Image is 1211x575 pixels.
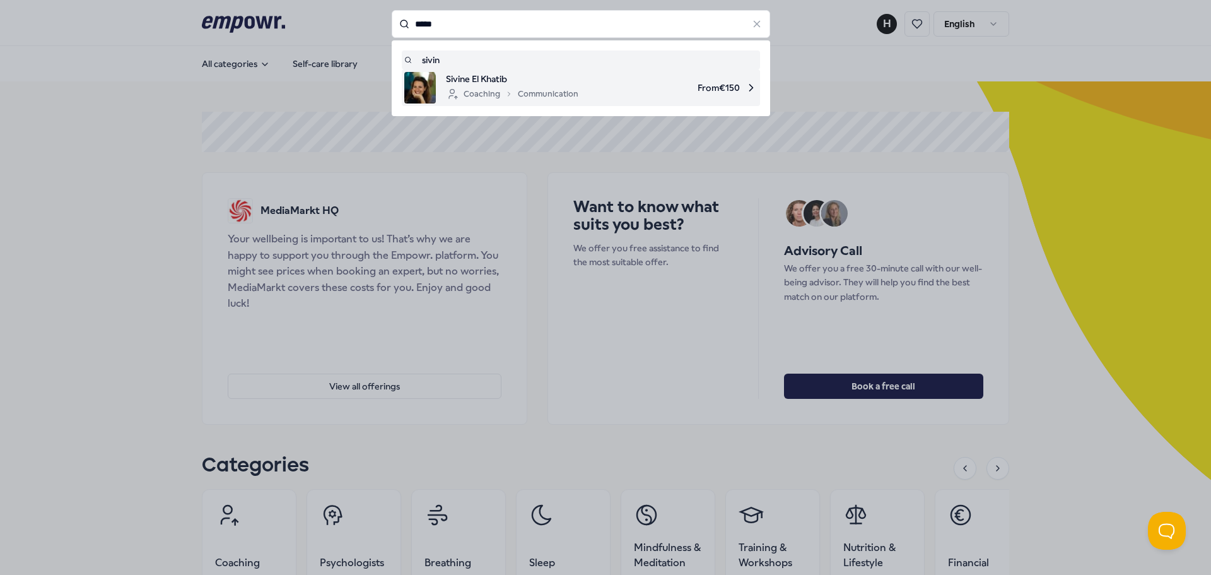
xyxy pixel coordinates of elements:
[446,72,578,86] span: Sivine El Khatib
[404,72,758,104] a: product imageSivine El KhatibCoachingCommunicationFrom€150
[1148,512,1186,550] iframe: Help Scout Beacon - Open
[446,86,578,102] div: Coaching Communication
[404,53,758,67] a: sivin
[392,10,770,38] input: Search for products, categories or subcategories
[404,72,436,104] img: product image
[588,72,758,104] span: From € 150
